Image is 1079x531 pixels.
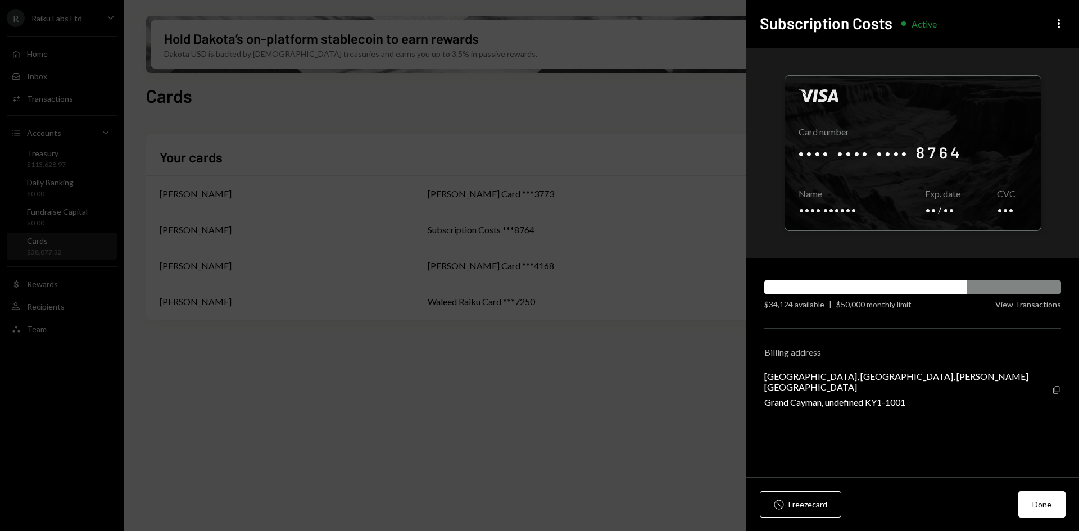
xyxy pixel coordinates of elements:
div: Click to reveal [785,75,1041,231]
button: Freezecard [760,491,841,518]
div: [GEOGRAPHIC_DATA], [GEOGRAPHIC_DATA], [PERSON_NAME][GEOGRAPHIC_DATA] [764,371,1052,392]
div: Billing address [764,347,1061,357]
h2: Subscription Costs [760,12,892,34]
div: | [829,298,832,310]
div: Active [912,19,937,29]
button: View Transactions [995,299,1061,310]
div: $50,000 monthly limit [836,298,912,310]
div: Grand Cayman, undefined KY1-1001 [764,397,1052,407]
button: Done [1018,491,1066,518]
div: Freeze card [788,498,827,510]
div: $34,124 available [764,298,824,310]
